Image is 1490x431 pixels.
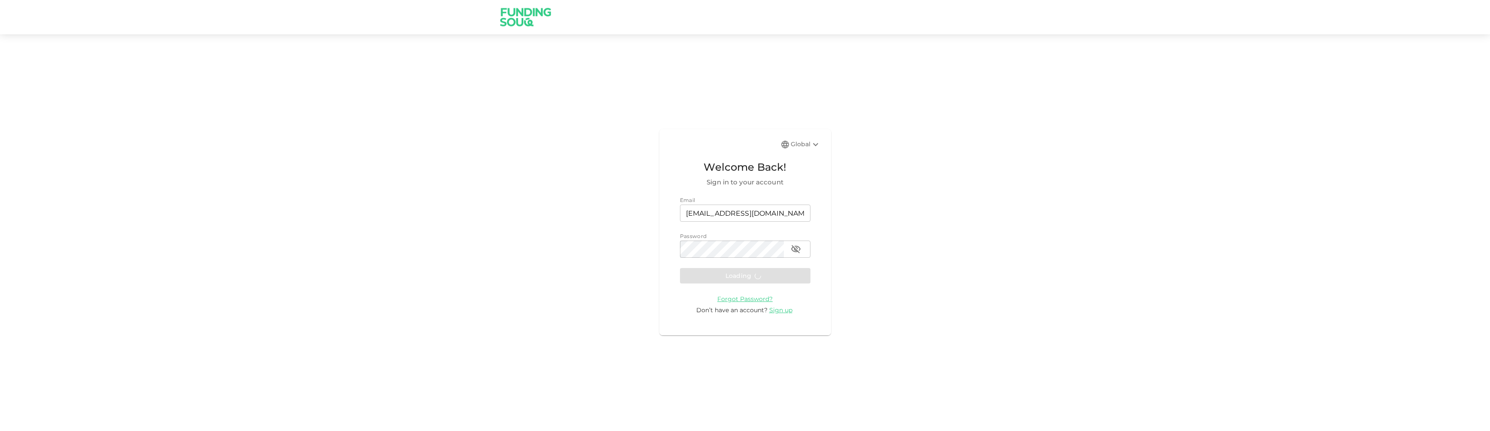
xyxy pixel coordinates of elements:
[680,159,810,175] span: Welcome Back!
[696,306,768,314] span: Don’t have an account?
[791,139,821,150] div: Global
[680,241,784,258] input: password
[680,233,707,239] span: Password
[769,306,792,314] span: Sign up
[680,197,695,203] span: Email
[680,177,810,187] span: Sign in to your account
[680,205,810,222] input: email
[717,295,773,303] a: Forgot Password?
